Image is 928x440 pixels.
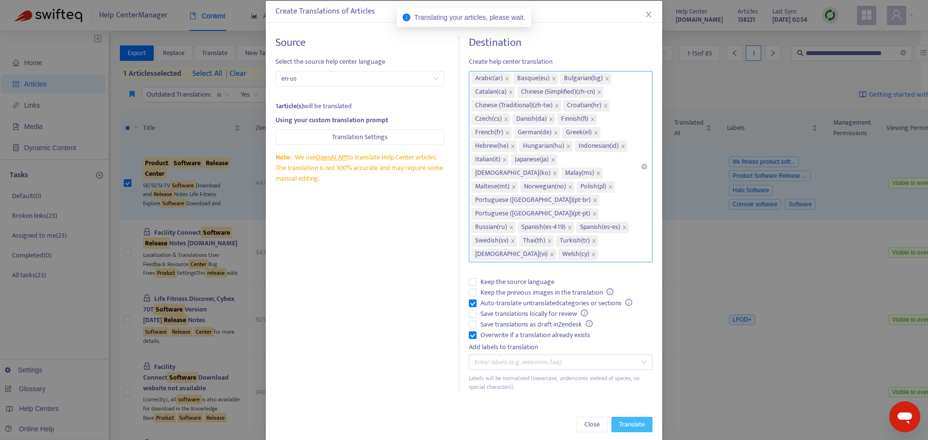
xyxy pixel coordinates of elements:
span: Danish ( da ) [516,114,547,125]
span: close [547,239,552,243]
span: Japanese ( ja ) [515,154,549,166]
span: Save translations locally for review [477,309,592,319]
span: close-circle [641,164,647,170]
span: close [594,130,598,135]
span: Welsh ( cy ) [562,249,589,260]
span: Save translations as draft in Zendesk [477,319,596,330]
span: Arabic ( ar ) [475,73,503,85]
span: Overwrite if a translation already exists [477,330,594,341]
span: [DEMOGRAPHIC_DATA] ( vi ) [475,249,548,260]
span: info-circle [581,310,588,316]
span: Russian ( ru ) [475,222,507,233]
span: close [596,171,601,176]
span: How to bulk translate articles [409,6,497,17]
div: Using your custom translation prompt [275,115,444,126]
div: Add labels to translation [469,342,652,353]
span: Turkish ( tr ) [560,235,590,247]
span: Spanish ( es-es ) [580,222,620,233]
span: Malay ( ms ) [565,168,594,179]
span: Portuguese ([GEOGRAPHIC_DATA]) ( pt-pt ) [475,208,590,220]
span: Spanish ( es-419 ) [522,222,565,233]
span: Translating your articles, please wait. [414,14,525,21]
span: close [621,144,625,149]
span: close [553,130,558,135]
h4: Destination [469,36,652,49]
span: Hebrew ( he ) [475,141,508,152]
span: Croatian ( hr ) [567,100,601,112]
button: Translation Settings [275,129,444,145]
span: close [592,239,596,243]
strong: 1 article(s) [275,100,304,112]
span: Italian ( it ) [475,154,500,166]
span: close [603,103,608,108]
span: Polish ( pl ) [580,181,606,193]
div: Create Translations of Articles [275,6,652,17]
span: close [551,76,556,81]
span: Norwegian ( no ) [524,181,566,193]
span: close [554,103,559,108]
span: close [622,225,627,230]
span: close [645,11,652,18]
span: info-circle [586,320,593,327]
span: close [590,117,595,122]
span: close [504,117,508,122]
span: close [502,157,507,162]
span: Chinese (Simplified) ( zh-cn ) [521,86,595,98]
button: Translate [611,417,652,432]
div: will be translated [275,101,444,112]
span: close [505,76,509,81]
iframe: Button to launch messaging window [889,401,920,432]
h4: Source [275,36,444,49]
span: close [566,144,571,149]
span: Czech ( cs ) [475,114,502,125]
span: Maltese ( mt ) [475,181,509,193]
span: close [567,225,572,230]
span: Finnish ( fi ) [561,114,588,125]
span: close [605,76,609,81]
span: Indonesian ( id ) [579,141,619,152]
span: Swedish ( sv ) [475,235,508,247]
span: close [608,185,613,189]
span: [DEMOGRAPHIC_DATA] ( ko ) [475,168,551,179]
span: close [591,252,596,257]
span: Select the source help center language [275,57,444,67]
span: Chinese (Traditional) ( zh-tw ) [475,100,552,112]
span: German ( de ) [518,127,551,139]
span: close [593,198,597,203]
span: close [510,144,515,149]
span: Auto-translate untranslated categories or sections [477,298,636,309]
span: close [550,252,554,257]
span: info-circle [403,14,410,21]
span: close [511,185,516,189]
span: Catalan ( ca ) [475,86,507,98]
span: Hungarian ( hu ) [523,141,564,152]
span: Bulgarian ( bg ) [564,73,603,85]
span: close [568,185,573,189]
span: Portuguese ([GEOGRAPHIC_DATA]) ( pt-br ) [475,195,591,206]
span: info-circle [607,288,613,295]
span: Translation Settings [332,132,388,142]
div: Labels will be normalized (lowercase, underscores instead of spaces, no special characters). [469,374,652,392]
a: OpenAI API [316,152,347,163]
span: Note: [275,152,291,163]
span: Thai ( th ) [523,235,545,247]
span: close [549,117,553,122]
span: Keep the previous images in the translation [477,287,617,298]
span: close [510,239,515,243]
button: Close [577,417,608,432]
a: How to bulk translate articles [399,6,497,17]
span: Translate [619,419,645,430]
span: close [597,90,602,95]
span: en-us [281,71,438,86]
span: Greek ( el ) [566,127,592,139]
span: close [505,130,510,135]
button: Close [643,9,654,20]
span: close [551,157,555,162]
div: We use to translate Help Center articles. The translation is not 100% accurate and may require so... [275,152,444,184]
span: close [509,225,514,230]
span: close [592,212,597,216]
span: info-circle [625,299,632,306]
span: close [552,171,557,176]
span: Create help center translation [469,57,652,67]
span: Keep the source language [477,277,558,287]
